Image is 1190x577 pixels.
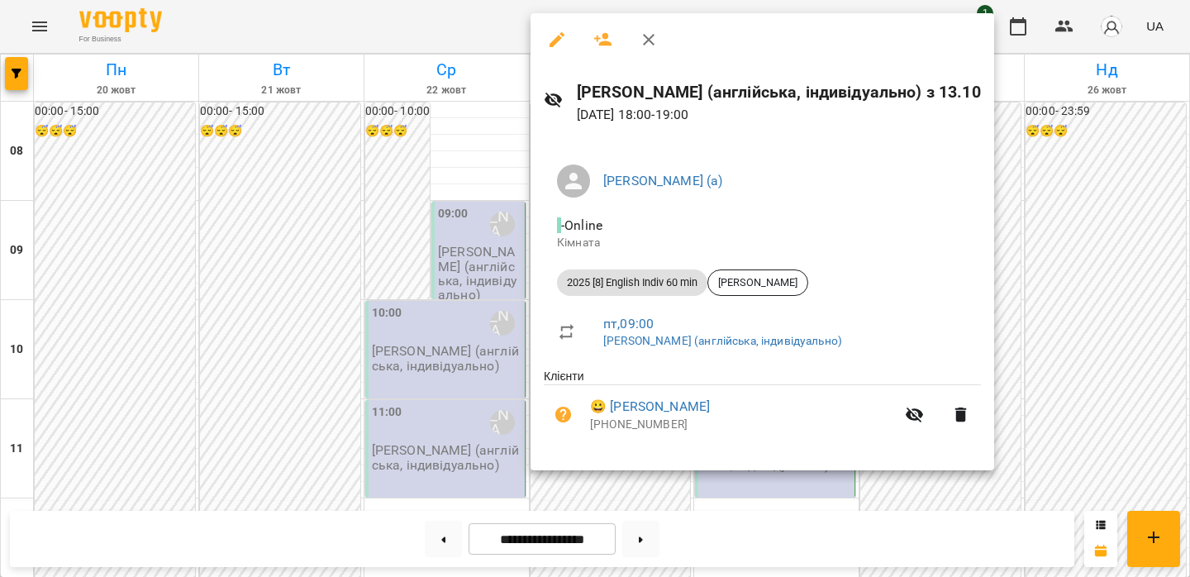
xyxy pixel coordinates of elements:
p: [DATE] 18:00 - 19:00 [577,105,981,125]
a: 😀 [PERSON_NAME] [590,397,710,417]
a: [PERSON_NAME] (англійська, індивідуально) [603,334,842,347]
span: 2025 [8] English Indiv 60 min [557,275,707,290]
p: [PHONE_NUMBER] [590,417,895,433]
span: [PERSON_NAME] [708,275,807,290]
h6: [PERSON_NAME] (англійська, індивідуально) з 13.10 [577,79,981,105]
a: [PERSON_NAME] (а) [603,173,723,188]
button: Візит ще не сплачено. Додати оплату? [544,395,583,435]
a: пт , 09:00 [603,316,654,331]
p: Кімната [557,235,968,251]
div: [PERSON_NAME] [707,269,808,296]
ul: Клієнти [544,368,981,451]
span: - Online [557,217,606,233]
